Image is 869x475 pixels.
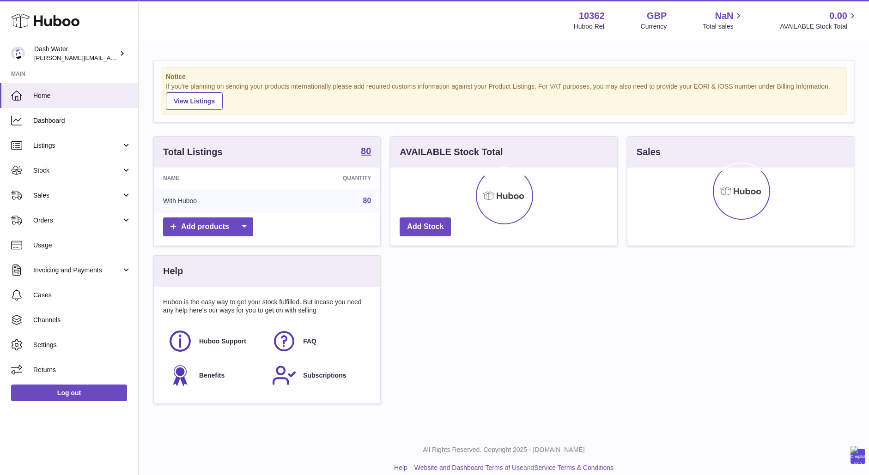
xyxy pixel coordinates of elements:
strong: GBP [647,10,667,22]
h3: Help [163,265,183,277]
span: Total sales [703,22,744,31]
a: FAQ [272,329,366,354]
span: Listings [33,141,122,150]
span: Huboo Support [199,337,246,346]
strong: 80 [361,146,371,156]
a: Website and Dashboard Terms of Use [414,464,523,471]
div: Currency [641,22,667,31]
h3: Total Listings [163,146,223,158]
a: Log out [11,385,127,401]
td: With Huboo [154,189,273,213]
a: 0.00 AVAILABLE Stock Total [780,10,858,31]
a: Huboo Support [168,329,262,354]
th: Name [154,168,273,189]
div: Huboo Ref [574,22,605,31]
span: Benefits [199,371,225,380]
span: 0.00 [829,10,847,22]
span: Dashboard [33,116,131,125]
h3: Sales [637,146,661,158]
p: All Rights Reserved. Copyright 2025 - [DOMAIN_NAME] [146,445,862,454]
a: NaN Total sales [703,10,744,31]
a: Subscriptions [272,363,366,388]
span: Home [33,91,131,100]
span: Invoicing and Payments [33,266,122,275]
img: james@dash-water.com [11,47,25,60]
div: If you're planning on sending your products internationally please add required customs informati... [166,82,842,110]
span: Stock [33,166,122,175]
th: Quantity [273,168,381,189]
span: Returns [33,366,131,374]
span: Usage [33,241,131,250]
span: Sales [33,191,122,200]
strong: Notice [166,72,842,81]
li: and [411,463,614,472]
span: NaN [715,10,733,22]
a: 80 [363,197,371,204]
span: AVAILABLE Stock Total [780,22,858,31]
a: Service Terms & Conditions [534,464,614,471]
span: Subscriptions [303,371,346,380]
span: [PERSON_NAME][EMAIL_ADDRESS][DOMAIN_NAME] [34,54,185,61]
div: Dash Water [34,45,117,62]
span: FAQ [303,337,316,346]
span: Cases [33,291,131,300]
a: Benefits [168,363,262,388]
p: Huboo is the easy way to get your stock fulfilled. But incase you need any help here's our ways f... [163,298,371,315]
a: Add products [163,217,253,236]
a: Help [394,464,407,471]
a: View Listings [166,92,223,110]
a: Add Stock [400,217,451,236]
span: Orders [33,216,122,225]
strong: 10362 [579,10,605,22]
h3: AVAILABLE Stock Total [400,146,503,158]
span: Channels [33,316,131,325]
span: Settings [33,341,131,349]
a: 80 [361,146,371,157]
